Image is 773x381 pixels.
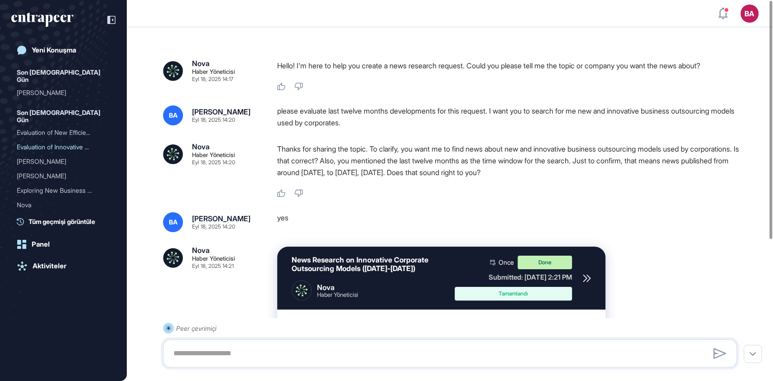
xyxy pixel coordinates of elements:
a: Aktiviteler [11,257,115,275]
a: Tüm geçmişi görüntüle [17,217,115,226]
div: Eyl 18, 2025 14:17 [192,76,233,82]
span: BA [169,112,178,119]
div: Nova [192,60,210,67]
div: Evaluation of New Efficiency and Digitalization Best Practices in the Contact Center Sector Over ... [17,125,110,140]
div: Haber Yöneticisi [317,292,358,298]
div: [PERSON_NAME] [17,154,103,169]
div: [PERSON_NAME] [17,169,103,183]
div: News Research on Innovative Corporate Outsourcing Models ([DATE]-[DATE]) [292,256,440,273]
div: [PERSON_NAME] [192,215,250,222]
div: Panel [32,240,50,248]
div: yes [277,212,744,232]
div: Nova [317,283,358,292]
div: Tamamlandı [461,291,565,296]
div: Aktiviteler [33,262,67,270]
div: Evaluation of Innovative ... [17,140,103,154]
span: BA [169,219,178,226]
div: Eyl 18, 2025 14:20 [192,224,235,229]
p: Thanks for sharing the topic. To clarify, you want me to find news about new and innovative busin... [277,143,744,178]
div: Yeni Konuşma [32,46,76,54]
div: Haber Yöneticisi [192,69,235,75]
div: Submitted: [DATE] 2:21 PM [455,273,572,281]
div: Nova [17,198,103,212]
div: Haber Yöneticisi [192,256,235,262]
div: please evaluate last twelve months developments for this request. I want you to search for me new... [277,105,744,129]
span: Once [499,259,514,266]
a: Panel [11,235,115,253]
div: Exploring New Business Opportunities and Trends in the Call Center Sector for the Next Five Years [17,183,110,198]
button: BA [740,5,759,23]
div: Nash [17,154,110,169]
div: [PERSON_NAME] [17,86,103,100]
div: Eyl 18, 2025 14:20 [192,160,235,165]
div: Tracy [17,169,110,183]
div: Haber Yöneticisi [192,152,235,158]
p: Hello! I'm here to help you create a news research request. Could you please tell me the topic or... [277,60,744,71]
div: Done [518,256,572,269]
div: Evaluation of New Efficie... [17,125,103,140]
div: Nova [192,247,210,254]
div: Son [DEMOGRAPHIC_DATA] Gün [17,67,110,86]
span: Tüm geçmişi görüntüle [29,217,95,226]
div: Eyl 18, 2025 14:20 [192,117,235,123]
div: Peer çevrimiçi [176,323,216,334]
div: Nova [192,143,210,150]
div: [PERSON_NAME] [192,108,250,115]
div: Nova [17,198,110,212]
div: Exploring New Business Op... [17,183,103,198]
div: Reese [17,86,110,100]
div: entrapeer-logo [11,13,73,27]
a: Yeni Konuşma [11,41,115,59]
div: Eyl 18, 2025 14:21 [192,263,234,269]
div: Evaluation of Innovative Business Outsourcing Models Used by Corporates in the Last Twelve Months [17,140,110,154]
div: Son [DEMOGRAPHIC_DATA] Gün [17,107,110,126]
